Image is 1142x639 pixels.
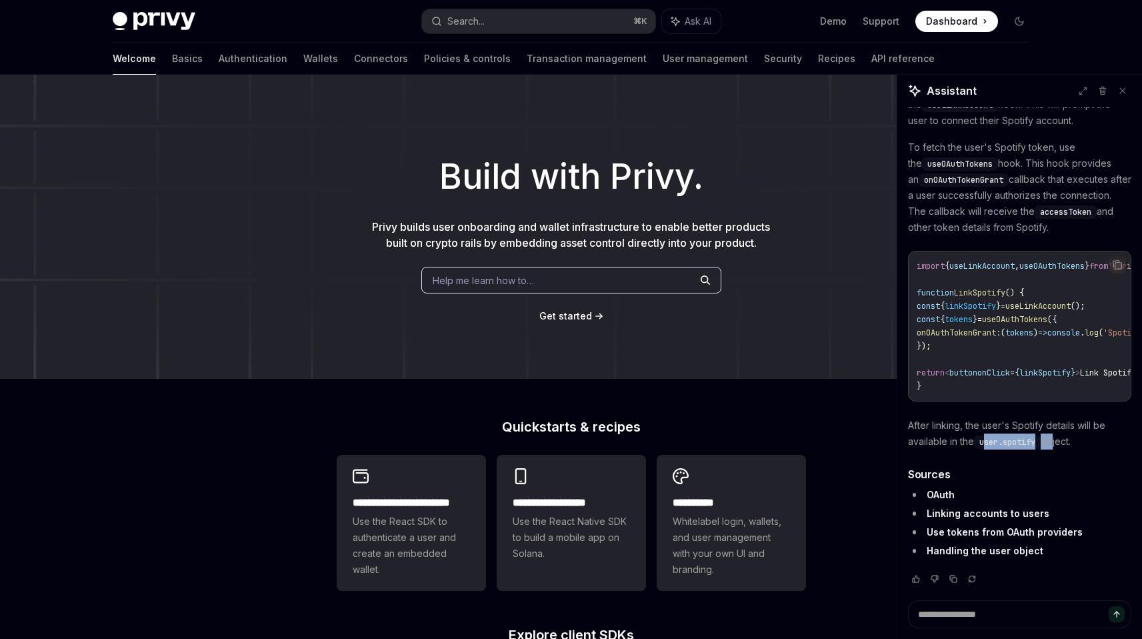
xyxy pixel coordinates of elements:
[908,466,1131,482] h3: Sources
[979,437,1035,448] span: user.spotify
[1047,328,1080,338] span: console
[927,83,977,99] span: Assistant
[1040,207,1091,217] span: accessToken
[1071,301,1085,311] span: ();
[1033,328,1038,338] span: )
[915,11,998,32] a: Dashboard
[996,301,1001,311] span: }
[497,455,646,591] a: **** **** **** ***Use the React Native SDK to build a mobile app on Solana.
[1089,261,1108,271] span: from
[539,309,592,323] a: Get started
[917,261,945,271] span: import
[113,43,156,75] a: Welcome
[424,43,511,75] a: Policies & controls
[1005,328,1033,338] span: tokens
[1005,287,1024,298] span: () {
[871,43,935,75] a: API reference
[820,15,847,28] a: Demo
[924,175,1003,185] span: onOAuthTokenGrant
[1080,368,1136,378] span: Link Spotify
[527,43,647,75] a: Transaction management
[662,9,721,33] button: Ask AI
[1085,328,1099,338] span: log
[633,16,647,27] span: ⌘ K
[1015,368,1019,378] span: {
[949,368,977,378] span: button
[1019,261,1085,271] span: useOAuthTokens
[303,43,338,75] a: Wallets
[513,514,630,562] span: Use the React Native SDK to build a mobile app on Solana.
[1005,301,1071,311] span: useLinkAccount
[685,15,711,28] span: Ask AI
[917,381,921,392] span: }
[977,314,982,325] span: =
[1099,328,1103,338] span: (
[1009,11,1030,32] button: Toggle dark mode
[949,261,1015,271] span: useLinkAccount
[945,301,996,311] span: linkSpotify
[927,545,1043,557] a: Handling the user object
[863,15,899,28] a: Support
[422,9,655,33] button: Search...⌘K
[917,314,940,325] span: const
[945,314,973,325] span: tokens
[539,310,592,322] span: Get started
[917,301,940,311] span: const
[917,328,996,338] span: onOAuthTokenGrant
[917,341,931,352] span: });
[1001,328,1005,338] span: (
[917,368,945,378] span: return
[1047,314,1057,325] span: ({
[447,13,485,29] div: Search...
[945,261,949,271] span: {
[1109,606,1125,622] button: Send message
[982,314,1047,325] span: useOAuthTokens
[908,139,1131,235] p: To fetch the user's Spotify token, use the hook. This hook provides an callback that executes aft...
[657,455,806,591] a: **** *****Whitelabel login, wallets, and user management with your own UI and branding.
[926,15,977,28] span: Dashboard
[954,287,1005,298] span: LinkSpotify
[927,489,955,501] a: OAuth
[1019,368,1071,378] span: linkSpotify
[1109,256,1126,273] button: Copy the contents from the code block
[908,418,1131,450] p: After linking, the user's Spotify details will be available in the object.
[1038,328,1047,338] span: =>
[433,273,534,287] span: Help me learn how to…
[354,43,408,75] a: Connectors
[219,43,287,75] a: Authentication
[21,151,1121,203] h1: Build with Privy.
[927,508,1049,520] a: Linking accounts to users
[945,368,949,378] span: <
[927,526,1083,538] a: Use tokens from OAuth providers
[818,43,855,75] a: Recipes
[353,514,470,578] span: Use the React SDK to authenticate a user and create an embedded wallet.
[764,43,802,75] a: Security
[172,43,203,75] a: Basics
[1001,301,1005,311] span: =
[973,314,977,325] span: }
[1010,368,1015,378] span: =
[927,159,993,169] span: useOAuthTokens
[1015,261,1019,271] span: ,
[940,314,945,325] span: {
[917,287,954,298] span: function
[1080,328,1085,338] span: .
[663,43,748,75] a: User management
[1075,368,1080,378] span: >
[1071,368,1075,378] span: }
[1085,261,1089,271] span: }
[996,328,1001,338] span: :
[940,301,945,311] span: {
[337,420,806,434] h2: Quickstarts & recipes
[977,368,1010,378] span: onClick
[113,12,195,31] img: dark logo
[372,220,770,249] span: Privy builds user onboarding and wallet infrastructure to enable better products built on crypto ...
[673,514,790,578] span: Whitelabel login, wallets, and user management with your own UI and branding.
